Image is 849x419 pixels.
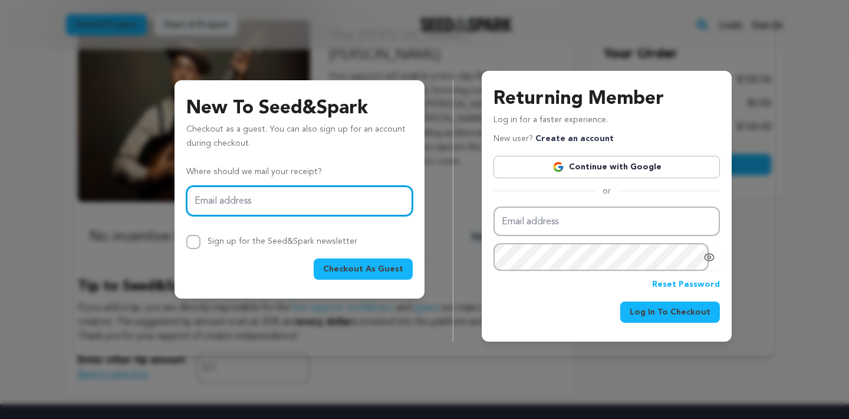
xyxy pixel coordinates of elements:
[493,132,614,146] p: New user?
[595,185,618,197] span: or
[208,237,357,245] label: Sign up for the Seed&Spark newsletter
[314,258,413,280] button: Checkout As Guest
[493,85,720,113] h3: Returning Member
[493,113,720,132] p: Log in for a faster experience.
[535,135,614,143] a: Create an account
[186,94,413,123] h3: New To Seed&Spark
[186,123,413,156] p: Checkout as a guest. You can also sign up for an account during checkout.
[630,306,710,318] span: Log In To Checkout
[323,263,403,275] span: Checkout As Guest
[186,165,413,179] p: Where should we mail your receipt?
[186,186,413,216] input: Email address
[703,251,715,263] a: Show password as plain text. Warning: this will display your password on the screen.
[493,156,720,178] a: Continue with Google
[493,207,720,237] input: Email address
[552,161,564,173] img: Google logo
[652,278,720,292] a: Reset Password
[620,302,720,323] button: Log In To Checkout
